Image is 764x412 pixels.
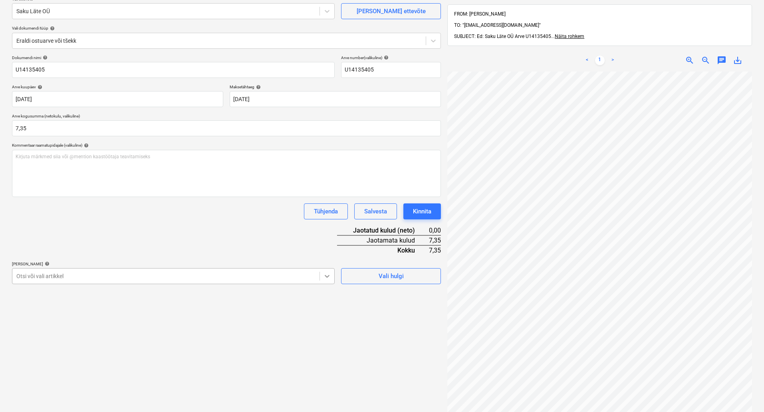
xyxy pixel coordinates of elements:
input: Dokumendi nimi [12,62,335,78]
span: help [254,85,261,90]
div: Salvesta [364,206,387,217]
div: Tühjenda [314,206,338,217]
span: ... [551,34,584,39]
span: SUBJECT: Ed: Saku Läte OÜ Arve U14135405 [454,34,551,39]
button: Salvesta [354,203,397,219]
span: TO: "[EMAIL_ADDRESS][DOMAIN_NAME]" [454,22,541,28]
span: help [382,55,389,60]
div: Jaotatud kulud (neto) [337,226,428,235]
button: [PERSON_NAME] ettevõte [341,3,441,19]
div: [PERSON_NAME] ettevõte [357,6,426,16]
input: Arve kuupäeva pole määratud. [12,91,223,107]
button: Kinnita [403,203,441,219]
button: Tühjenda [304,203,348,219]
div: Vali hulgi [379,271,404,281]
span: zoom_out [701,56,710,65]
span: help [36,85,42,90]
iframe: Chat Widget [724,374,764,412]
div: Dokumendi nimi [12,55,335,60]
span: help [43,261,50,266]
div: Maksetähtaeg [230,84,441,90]
span: help [82,143,89,148]
input: Tähtaega pole määratud [230,91,441,107]
div: 7,35 [428,245,441,255]
span: zoom_in [685,56,695,65]
span: save_alt [733,56,742,65]
div: 0,00 [428,226,441,235]
div: Kokku [337,245,428,255]
input: Arve kogusumma (netokulu, valikuline) [12,120,441,136]
button: Vali hulgi [341,268,441,284]
span: chat [717,56,726,65]
a: Page 1 is your current page [595,56,605,65]
div: [PERSON_NAME] [12,261,335,267]
a: Next page [608,56,617,65]
a: Previous page [582,56,592,65]
div: Arve number (valikuline) [341,55,441,60]
div: Kinnita [413,206,431,217]
input: Arve number [341,62,441,78]
span: help [41,55,48,60]
span: FROM: [PERSON_NAME] [454,11,506,17]
div: Arve kuupäev [12,84,223,90]
div: 7,35 [428,235,441,245]
span: help [48,26,55,31]
div: Vali dokumendi tüüp [12,26,441,31]
div: Jaotamata kulud [337,235,428,245]
span: Näita rohkem [555,34,584,39]
p: Arve kogusumma (netokulu, valikuline) [12,113,441,120]
div: Kommentaar raamatupidajale (valikuline) [12,143,441,148]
